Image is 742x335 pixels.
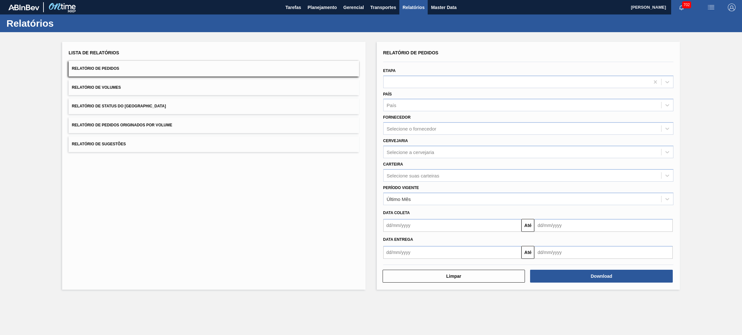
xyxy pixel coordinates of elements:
label: País [383,92,392,96]
span: Relatório de Status do [GEOGRAPHIC_DATA] [72,104,166,108]
label: Etapa [383,68,396,73]
button: Relatório de Sugestões [69,136,359,152]
button: Relatório de Pedidos Originados por Volume [69,117,359,133]
div: Último Mês [387,196,411,202]
label: Fornecedor [383,115,411,120]
span: Data coleta [383,211,410,215]
input: dd/mm/yyyy [383,219,522,232]
button: Limpar [383,270,525,283]
span: Master Data [431,4,456,11]
span: Transportes [370,4,396,11]
button: Relatório de Status do [GEOGRAPHIC_DATA] [69,98,359,114]
button: Notificações [671,3,692,12]
img: userActions [707,4,715,11]
button: Até [521,246,534,259]
span: Relatório de Sugestões [72,142,126,146]
label: Carteira [383,162,403,167]
div: Selecione a cervejaria [387,149,434,155]
span: Relatório de Pedidos [72,66,119,71]
div: Selecione suas carteiras [387,173,439,178]
img: Logout [728,4,736,11]
span: 702 [682,1,691,8]
span: Lista de Relatórios [69,50,119,55]
input: dd/mm/yyyy [383,246,522,259]
input: dd/mm/yyyy [534,246,673,259]
input: dd/mm/yyyy [534,219,673,232]
label: Cervejaria [383,139,408,143]
span: Gerencial [343,4,364,11]
img: TNhmsLtSVTkK8tSr43FrP2fwEKptu5GPRR3wAAAABJRU5ErkJggg== [8,5,39,10]
span: Relatório de Pedidos Originados por Volume [72,123,172,127]
span: Relatório de Pedidos [383,50,439,55]
span: Relatório de Volumes [72,85,121,90]
span: Planejamento [308,4,337,11]
button: Até [521,219,534,232]
label: Período Vigente [383,186,419,190]
span: Tarefas [285,4,301,11]
button: Download [530,270,673,283]
h1: Relatórios [6,20,121,27]
span: Data entrega [383,237,413,242]
div: País [387,103,396,108]
button: Relatório de Pedidos [69,61,359,77]
div: Selecione o fornecedor [387,126,436,131]
span: Relatórios [403,4,424,11]
button: Relatório de Volumes [69,80,359,95]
